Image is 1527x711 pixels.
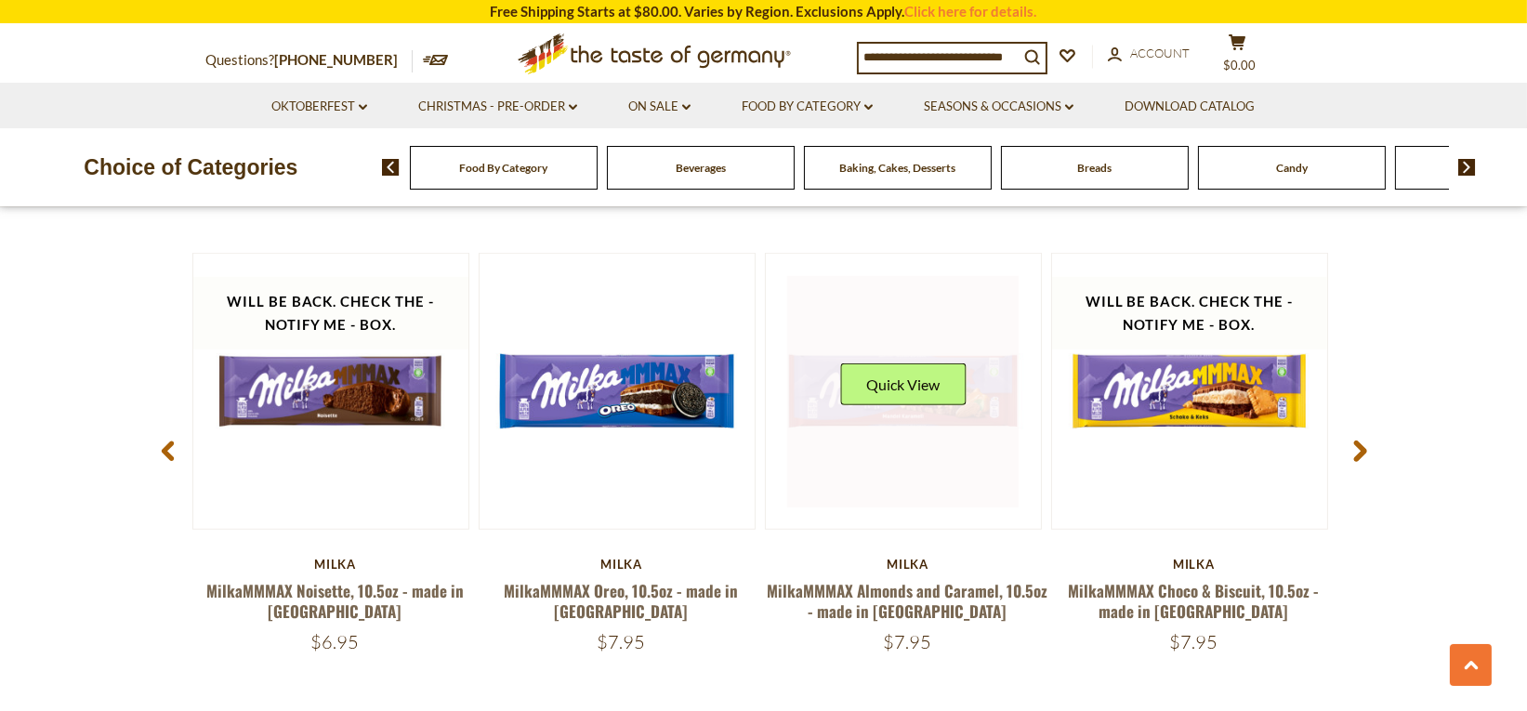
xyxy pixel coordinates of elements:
a: Click here for details. [905,3,1037,20]
img: Milka MMMAX Noisette [193,254,468,529]
p: Questions? [206,48,413,72]
a: Account [1108,44,1191,64]
img: next arrow [1458,159,1476,176]
div: Milka [479,557,765,572]
span: $6.95 [311,630,360,653]
a: Baking, Cakes, Desserts [839,161,955,175]
a: Food By Category [742,97,873,117]
span: $7.95 [884,630,932,653]
img: Milka MMMAX Oreo [480,254,755,529]
img: Milka MMMAX Almonds & Caramel [766,254,1041,529]
a: Beverages [676,161,726,175]
a: Food By Category [459,161,547,175]
a: MilkaMMMAX Almonds and Caramel, 10.5oz - made in [GEOGRAPHIC_DATA] [768,579,1048,622]
a: Christmas - PRE-ORDER [418,97,577,117]
img: MilkaMMMAX Choco & Biscuit [1052,254,1327,529]
a: [PHONE_NUMBER] [275,51,399,68]
img: previous arrow [382,159,400,176]
a: MilkaMMMAX Oreo, 10.5oz - made in [GEOGRAPHIC_DATA] [505,579,739,622]
a: Seasons & Occasions [924,97,1073,117]
a: Download Catalog [1125,97,1255,117]
a: MilkaMMMAX Noisette, 10.5oz - made in [GEOGRAPHIC_DATA] [206,579,464,622]
div: Milka [1051,557,1337,572]
span: $7.95 [1170,630,1218,653]
button: $0.00 [1210,33,1266,80]
span: $7.95 [598,630,646,653]
span: $0.00 [1223,58,1256,72]
div: Milka [192,557,479,572]
a: Oktoberfest [271,97,367,117]
a: On Sale [628,97,691,117]
a: Breads [1077,161,1112,175]
div: Milka [765,557,1051,572]
a: Candy [1276,161,1308,175]
span: Account [1131,46,1191,60]
a: MilkaMMMAX Choco & Biscuit, 10.5oz - made in [GEOGRAPHIC_DATA] [1069,579,1320,622]
button: Quick View [840,363,966,405]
